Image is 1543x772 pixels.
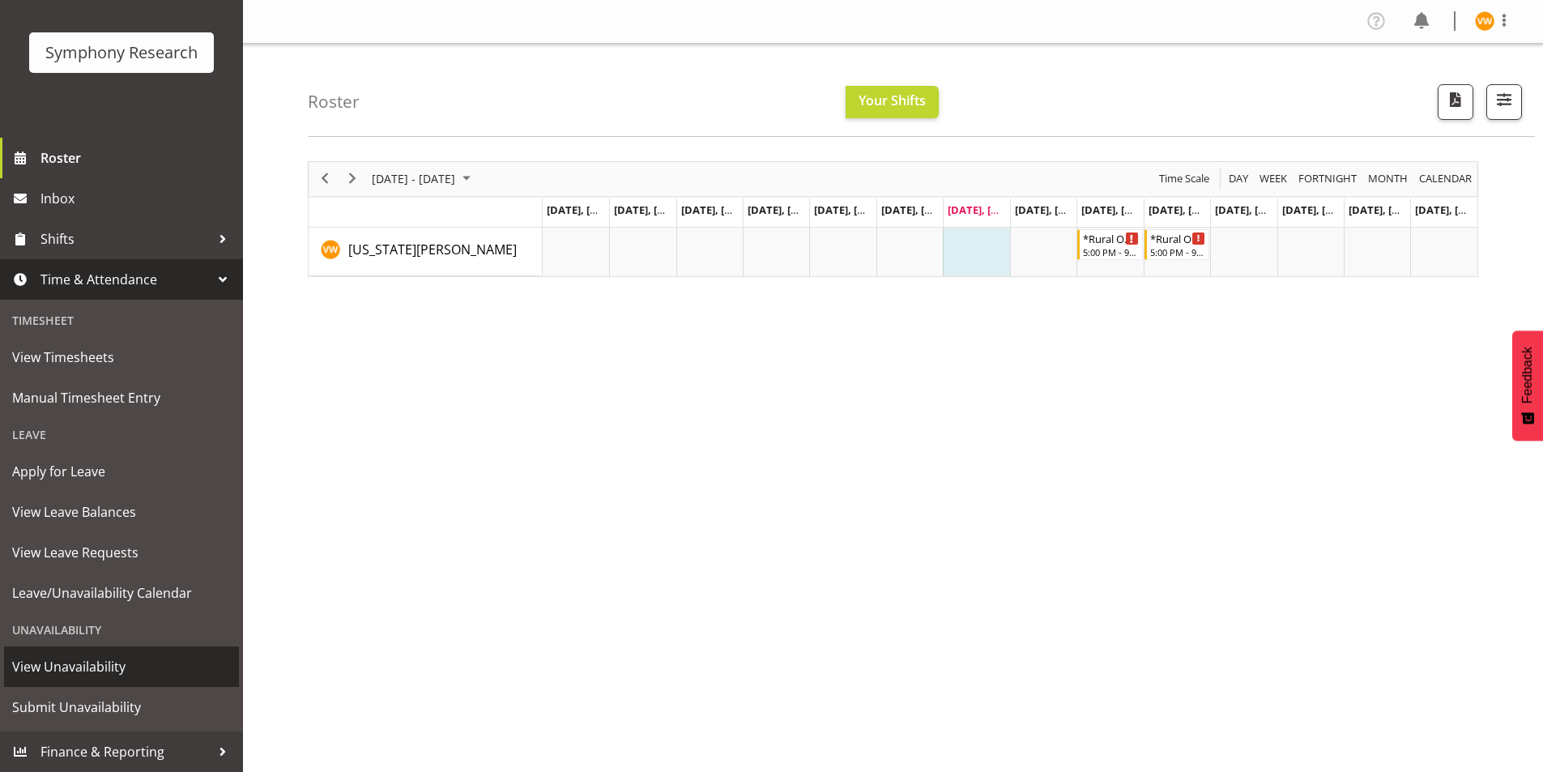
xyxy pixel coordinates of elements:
span: Time Scale [1157,168,1211,189]
button: Filter Shifts [1486,84,1522,120]
a: View Leave Requests [4,532,239,573]
div: Leave [4,418,239,451]
span: [DATE], [DATE] [881,203,955,217]
span: [DATE], [DATE] [547,203,620,217]
a: View Leave Balances [4,492,239,532]
span: Feedback [1520,347,1535,403]
span: Apply for Leave [12,459,231,484]
span: Leave/Unavailability Calendar [12,581,231,605]
span: [DATE], [DATE] [814,203,888,217]
span: Roster [40,146,235,170]
button: Month [1417,168,1475,189]
span: [DATE], [DATE] [1415,203,1489,217]
span: [DATE], [DATE] [748,203,821,217]
span: [DATE], [DATE] [614,203,688,217]
button: Timeline Week [1257,168,1290,189]
a: Manual Timesheet Entry [4,377,239,418]
span: View Leave Balances [12,500,231,524]
div: Symphony Research [45,41,198,65]
span: Day [1227,168,1250,189]
span: [DATE], [DATE] [1149,203,1222,217]
td: Virginia Wheeler resource [309,228,543,276]
span: [US_STATE][PERSON_NAME] [348,241,517,258]
div: Timeline Week of August 24, 2025 [308,161,1478,277]
button: Timeline Month [1366,168,1411,189]
span: [DATE], [DATE] [1349,203,1422,217]
button: Previous [314,168,336,189]
a: Submit Unavailability [4,687,239,727]
span: [DATE], [DATE] [1282,203,1356,217]
span: [DATE], [DATE] [1081,203,1155,217]
span: [DATE] - [DATE] [370,168,457,189]
a: Apply for Leave [4,451,239,492]
a: [US_STATE][PERSON_NAME] [348,240,517,259]
span: Inbox [40,186,235,211]
h4: Roster [308,92,360,111]
div: Virginia Wheeler"s event - *Rural Omni Begin From Wednesday, August 27, 2025 at 5:00:00 PM GMT+12... [1144,229,1209,260]
a: Leave/Unavailability Calendar [4,573,239,613]
span: calendar [1417,168,1473,189]
span: [DATE], [DATE] [1015,203,1089,217]
button: Timeline Day [1226,168,1251,189]
button: Fortnight [1296,168,1360,189]
div: Timesheet [4,304,239,337]
table: Timeline Week of August 24, 2025 [543,228,1477,276]
span: Submit Unavailability [12,695,231,719]
button: Time Scale [1157,168,1213,189]
div: August 18 - 31, 2025 [366,162,480,196]
div: Virginia Wheeler"s event - *Rural Omni Begin From Tuesday, August 26, 2025 at 5:00:00 PM GMT+12:0... [1077,229,1142,260]
span: Manual Timesheet Entry [12,386,231,410]
img: virginia-wheeler11875.jpg [1475,11,1494,31]
span: Your Shifts [859,92,926,109]
div: previous period [311,162,339,196]
button: August 2025 [369,168,478,189]
button: Download a PDF of the roster according to the set date range. [1438,84,1473,120]
span: Finance & Reporting [40,740,211,764]
button: Your Shifts [846,86,939,118]
div: next period [339,162,366,196]
span: [DATE], [DATE] [681,203,755,217]
button: Feedback - Show survey [1512,331,1543,441]
div: *Rural Omni [1150,230,1205,246]
button: Next [342,168,364,189]
span: Fortnight [1297,168,1358,189]
span: Time & Attendance [40,267,211,292]
span: [DATE], [DATE] [1215,203,1289,217]
div: 5:00 PM - 9:00 PM [1083,245,1138,258]
span: Shifts [40,227,211,251]
span: View Leave Requests [12,540,231,565]
div: 5:00 PM - 9:00 PM [1150,245,1205,258]
span: Month [1366,168,1409,189]
a: View Timesheets [4,337,239,377]
div: *Rural Omni [1083,230,1138,246]
span: View Unavailability [12,655,231,679]
div: Unavailability [4,613,239,646]
span: View Timesheets [12,345,231,369]
a: View Unavailability [4,646,239,687]
span: Week [1258,168,1289,189]
span: [DATE], [DATE] [948,203,1021,217]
